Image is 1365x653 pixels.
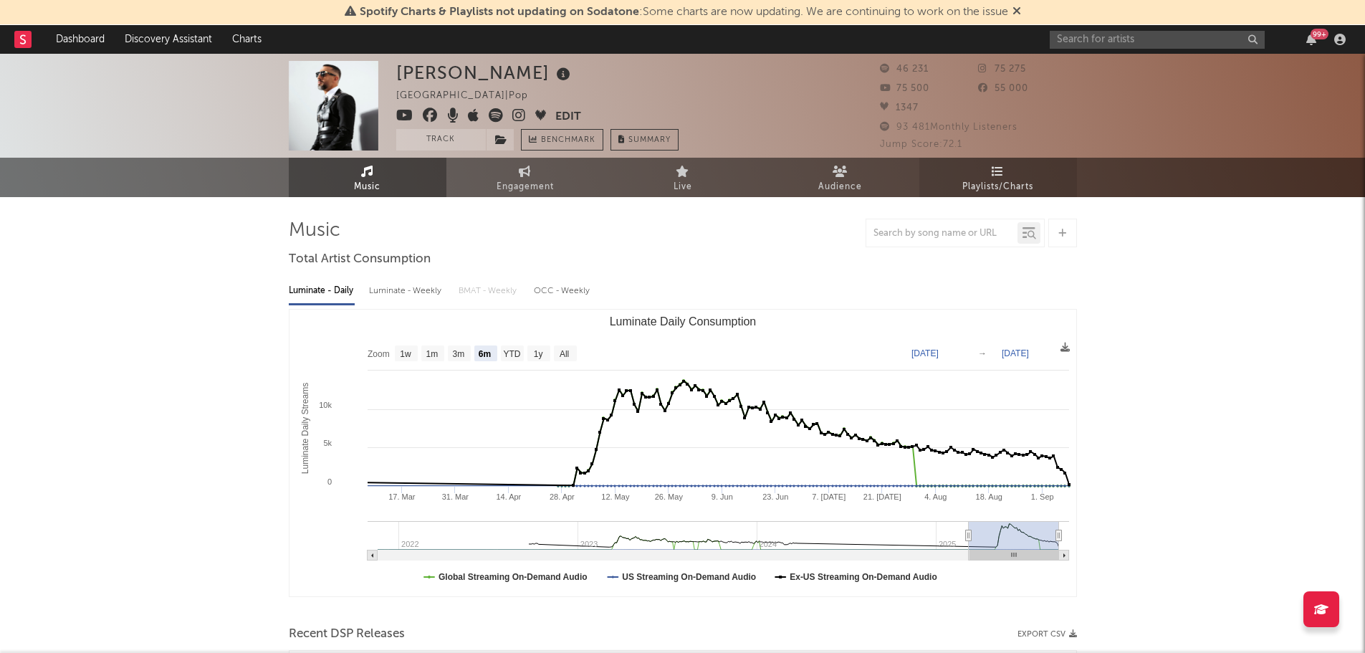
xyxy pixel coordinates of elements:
[503,349,520,359] text: YTD
[880,103,919,113] span: 1347
[978,348,987,358] text: →
[1306,34,1316,45] button: 99+
[555,108,581,126] button: Edit
[388,492,416,501] text: 17. Mar
[818,178,862,196] span: Audience
[369,279,444,303] div: Luminate - Weekly
[1017,630,1077,639] button: Export CSV
[622,572,756,582] text: US Streaming On-Demand Audio
[880,84,929,93] span: 75 500
[549,492,574,501] text: 28. Apr
[880,140,962,149] span: Jump Score: 72.1
[497,178,554,196] span: Engagement
[396,87,545,105] div: [GEOGRAPHIC_DATA] | Pop
[975,492,1002,501] text: 18. Aug
[880,65,929,74] span: 46 231
[115,25,222,54] a: Discovery Assistant
[1311,29,1328,39] div: 99 +
[496,492,521,501] text: 14. Apr
[360,6,639,18] span: Spotify Charts & Playlists not updating on Sodatone
[46,25,115,54] a: Dashboard
[439,572,588,582] text: Global Streaming On-Demand Audio
[911,348,939,358] text: [DATE]
[863,492,901,501] text: 21. [DATE]
[289,279,355,303] div: Luminate - Daily
[762,158,919,197] a: Audience
[1050,31,1265,49] input: Search for artists
[478,349,490,359] text: 6m
[396,129,486,151] button: Track
[289,158,446,197] a: Music
[446,158,604,197] a: Engagement
[368,349,390,359] text: Zoom
[674,178,692,196] span: Live
[962,178,1033,196] span: Playlists/Charts
[654,492,683,501] text: 26. May
[601,492,630,501] text: 12. May
[521,129,603,151] a: Benchmark
[323,439,332,447] text: 5k
[978,84,1028,93] span: 55 000
[711,492,732,501] text: 9. Jun
[426,349,438,359] text: 1m
[354,178,380,196] span: Music
[610,129,679,151] button: Summary
[790,572,937,582] text: Ex-US Streaming On-Demand Audio
[762,492,788,501] text: 23. Jun
[609,315,756,328] text: Luminate Daily Consumption
[866,228,1017,239] input: Search by song name or URL
[360,6,1008,18] span: : Some charts are now updating. We are continuing to work on the issue
[924,492,947,501] text: 4. Aug
[222,25,272,54] a: Charts
[533,349,542,359] text: 1y
[441,492,469,501] text: 31. Mar
[289,626,405,643] span: Recent DSP Releases
[452,349,464,359] text: 3m
[919,158,1077,197] a: Playlists/Charts
[628,136,671,144] span: Summary
[978,65,1026,74] span: 75 275
[319,401,332,409] text: 10k
[1002,348,1029,358] text: [DATE]
[541,132,595,149] span: Benchmark
[1012,6,1021,18] span: Dismiss
[396,61,574,85] div: [PERSON_NAME]
[289,251,431,268] span: Total Artist Consumption
[289,310,1076,596] svg: Luminate Daily Consumption
[559,349,568,359] text: All
[1030,492,1053,501] text: 1. Sep
[812,492,846,501] text: 7. [DATE]
[604,158,762,197] a: Live
[400,349,411,359] text: 1w
[327,477,331,486] text: 0
[300,383,310,474] text: Luminate Daily Streams
[880,123,1017,132] span: 93 481 Monthly Listeners
[534,279,591,303] div: OCC - Weekly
